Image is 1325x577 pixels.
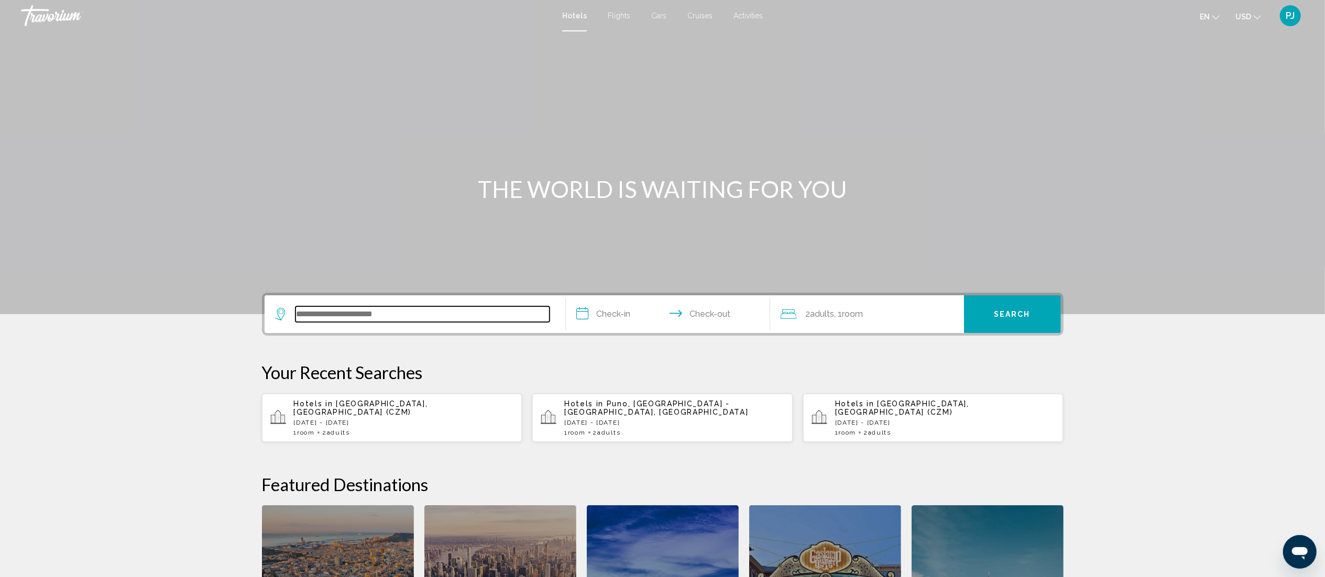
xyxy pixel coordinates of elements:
span: 2 [322,429,350,436]
button: Travelers: 2 adults, 0 children [770,295,964,333]
span: en [1200,13,1210,21]
span: Adults [811,309,835,319]
span: 2 [806,307,835,321]
span: Room [842,309,863,319]
button: Change language [1200,9,1220,24]
iframe: Button to launch messaging window [1283,535,1317,569]
button: User Menu [1277,5,1304,27]
button: Change currency [1235,9,1261,24]
span: 1 [294,429,315,436]
p: [DATE] - [DATE] [564,419,784,426]
span: Search [994,310,1031,319]
button: Hotels in [GEOGRAPHIC_DATA], [GEOGRAPHIC_DATA] (CZM)[DATE] - [DATE]1Room2Adults [803,393,1064,442]
span: Hotels in [835,400,874,408]
span: Room [568,429,586,436]
button: Hotels in [GEOGRAPHIC_DATA], [GEOGRAPHIC_DATA] (CZM)[DATE] - [DATE]1Room2Adults [262,393,522,442]
span: 2 [863,429,891,436]
span: Hotels in [294,400,333,408]
p: Your Recent Searches [262,362,1064,383]
span: USD [1235,13,1251,21]
span: Hotels in [564,400,604,408]
a: Flights [608,12,630,20]
span: [GEOGRAPHIC_DATA], [GEOGRAPHIC_DATA] (CZM) [835,400,969,416]
span: 2 [593,429,621,436]
div: Search widget [265,295,1061,333]
span: 1 [564,429,585,436]
a: Travorium [21,5,552,26]
a: Activities [733,12,763,20]
span: Room [297,429,315,436]
span: Room [839,429,857,436]
a: Cars [651,12,666,20]
p: [DATE] - [DATE] [835,419,1055,426]
h2: Featured Destinations [262,474,1064,495]
a: Cruises [687,12,713,20]
span: PJ [1286,10,1295,21]
span: Adults [327,429,350,436]
p: [DATE] - [DATE] [294,419,514,426]
a: Hotels [562,12,587,20]
span: Puno, [GEOGRAPHIC_DATA] - [GEOGRAPHIC_DATA], [GEOGRAPHIC_DATA] [564,400,748,416]
span: Adults [597,429,620,436]
h1: THE WORLD IS WAITING FOR YOU [466,175,859,203]
button: Search [964,295,1061,333]
span: 1 [835,429,856,436]
button: Hotels in Puno, [GEOGRAPHIC_DATA] - [GEOGRAPHIC_DATA], [GEOGRAPHIC_DATA][DATE] - [DATE]1Room2Adults [532,393,793,442]
span: [GEOGRAPHIC_DATA], [GEOGRAPHIC_DATA] (CZM) [294,400,428,416]
span: Adults [868,429,891,436]
span: , 1 [835,307,863,321]
button: Check in and out dates [566,295,770,333]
